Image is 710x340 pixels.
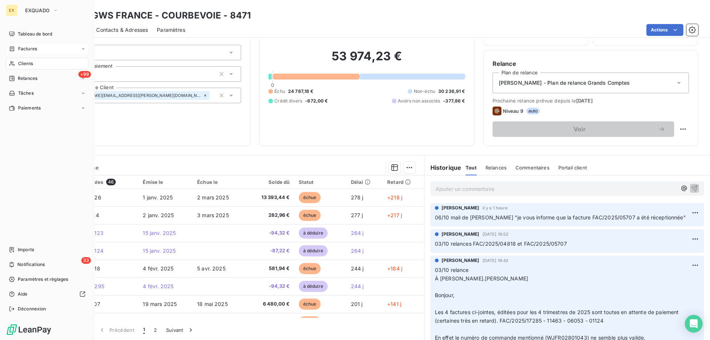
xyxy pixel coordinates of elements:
[299,192,321,203] span: échue
[351,194,364,201] span: 278 j
[299,263,321,274] span: échue
[6,288,88,300] a: Aide
[143,265,173,272] span: 4 févr. 2025
[351,179,379,185] div: Délai
[438,88,465,95] span: 30 236,91 €
[305,98,328,104] span: -672,00 €
[251,194,290,201] span: 13 393,44 €
[351,212,363,218] span: 277 j
[442,257,480,264] span: [PERSON_NAME]
[143,301,177,307] span: 19 mars 2025
[274,88,285,95] span: Échu
[493,98,689,104] span: Prochaine relance prévue depuis le
[493,121,674,137] button: Voir
[435,214,686,221] span: 06/10 mail de [PERSON_NAME] "je vous informe que la facture FAC/2025/05707 a été réceptionnée"
[576,98,593,104] span: [DATE]
[6,324,52,336] img: Logo LeanPay
[483,258,509,263] span: [DATE] 16:42
[18,46,37,52] span: Factures
[251,247,290,255] span: -87,22 €
[143,230,176,236] span: 15 janv. 2025
[435,292,454,298] span: Bonjour,
[143,212,174,218] span: 2 janv. 2025
[299,316,321,327] span: échue
[499,79,630,87] span: [PERSON_NAME] - Plan de relance Grands Comptes
[68,93,202,98] span: [PERSON_NAME][EMAIL_ADDRESS][PERSON_NAME][DOMAIN_NAME]
[442,205,480,211] span: [PERSON_NAME]
[251,283,290,290] span: -94,32 €
[299,281,328,292] span: à déduire
[251,229,290,237] span: -94,32 €
[18,276,68,283] span: Paramètres et réglages
[387,212,402,218] span: +217 j
[299,210,321,221] span: échue
[351,283,364,289] span: 244 j
[143,248,176,254] span: 15 janv. 2025
[143,194,173,201] span: 1 janv. 2025
[251,179,290,185] div: Solde dû
[197,301,228,307] span: 18 mai 2025
[65,9,251,22] h3: CBRE GWS FRANCE - COURBEVOIE - 8471
[18,75,37,82] span: Relances
[414,88,435,95] span: Non-échu
[398,98,440,104] span: Avoirs non associés
[149,322,161,338] button: 2
[78,71,91,78] span: +99
[351,265,364,272] span: 244 j
[143,283,173,289] span: 4 févr. 2025
[442,231,480,238] span: [PERSON_NAME]
[197,265,226,272] span: 5 avr. 2025
[18,306,46,312] span: Déconnexion
[443,98,465,104] span: -377,86 €
[425,163,461,172] h6: Historique
[435,267,469,273] span: 03/10 relance
[387,301,401,307] span: +141 j
[18,60,33,67] span: Clients
[351,230,364,236] span: 264 j
[57,179,134,185] div: Pièces comptables
[526,108,540,114] span: auto
[106,179,116,185] span: 46
[143,179,188,185] div: Émise le
[274,98,302,104] span: Crédit divers
[387,179,419,185] div: Retard
[466,165,477,171] span: Tout
[435,240,567,247] span: 03/10 relances FAC/2025/04818 et FAC/2025/05707
[81,257,91,264] span: 33
[299,228,328,239] span: à déduire
[435,309,680,324] span: Les 4 factures ci-jointes, éditées pour les 4 trimestres de 2025 sont toutes en attente de paieme...
[435,275,528,282] span: À [PERSON_NAME].[PERSON_NAME]
[483,232,509,236] span: [DATE] 16:52
[18,291,28,297] span: Aide
[483,206,507,210] span: il y a 1 heure
[197,212,229,218] span: 3 mars 2025
[94,322,139,338] button: Précédent
[94,71,100,77] input: Ajouter une valeur
[288,88,314,95] span: 24 787,18 €
[139,322,149,338] button: 1
[646,24,683,36] button: Actions
[251,265,290,272] span: 581,94 €
[493,59,689,68] h6: Relance
[251,300,290,308] span: 6 480,00 €
[387,265,402,272] span: +184 j
[143,326,145,334] span: 1
[25,7,50,13] span: EXQUADO
[299,299,321,310] span: échue
[351,248,364,254] span: 264 j
[351,301,363,307] span: 201 j
[503,108,523,114] span: Niveau 9
[96,26,148,34] span: Contacts & Adresses
[515,165,550,171] span: Commentaires
[18,105,41,111] span: Paiements
[197,194,229,201] span: 2 mars 2025
[157,26,185,34] span: Paramètres
[501,126,658,132] span: Voir
[18,31,52,37] span: Tableau de bord
[210,92,216,99] input: Ajouter une valeur
[387,194,402,201] span: +218 j
[197,179,243,185] div: Échue le
[268,49,465,71] h2: 53 974,23 €
[271,82,274,88] span: 0
[558,165,587,171] span: Portail client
